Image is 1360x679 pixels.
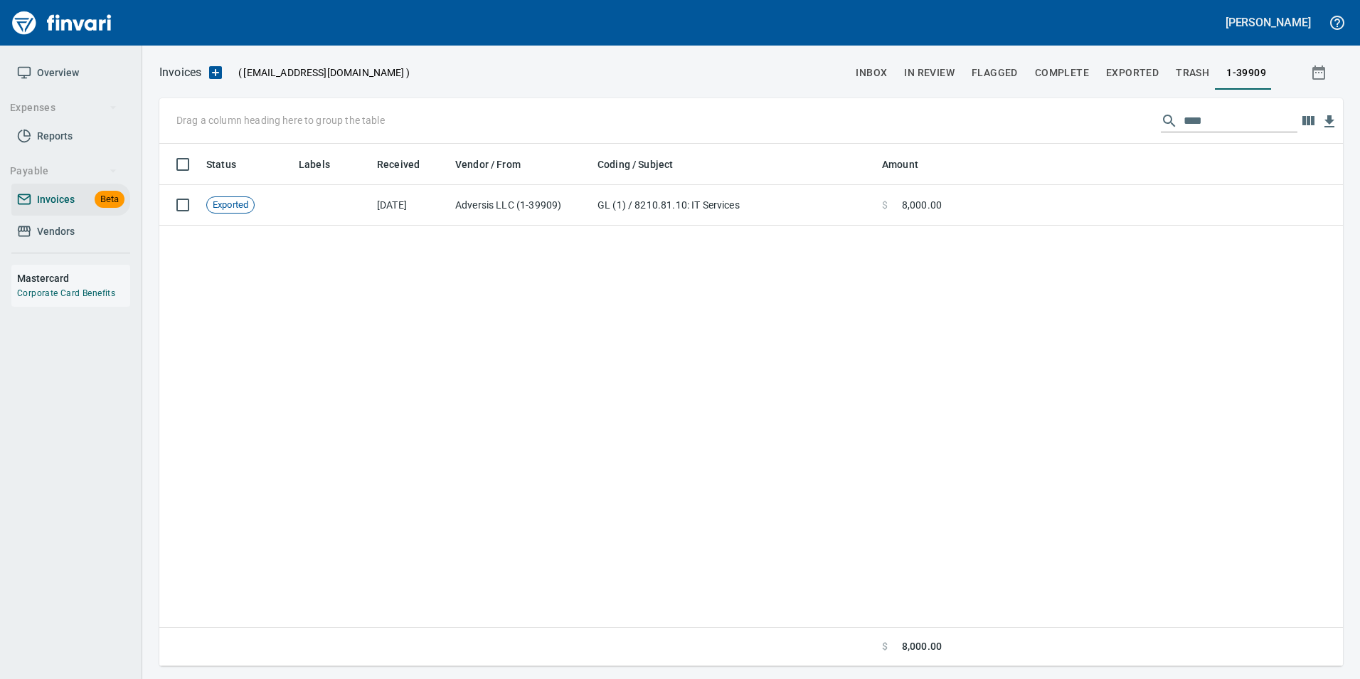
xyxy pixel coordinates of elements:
span: Coding / Subject [597,156,673,173]
span: Vendors [37,223,75,241]
span: 8,000.00 [902,198,942,212]
a: Overview [11,57,130,89]
p: ( ) [230,65,410,80]
span: Labels [299,156,349,173]
button: [PERSON_NAME] [1222,11,1314,33]
img: Finvari [9,6,115,40]
span: Expenses [10,99,117,117]
td: [DATE] [371,185,450,226]
span: $ [882,198,888,212]
p: Drag a column heading here to group the table [176,113,385,127]
span: inbox [856,64,887,82]
span: Vendor / From [455,156,521,173]
button: Expenses [4,95,123,121]
span: Flagged [972,64,1018,82]
button: Show invoices within a particular date range [1297,60,1343,85]
button: Download Table [1319,111,1340,132]
span: [EMAIL_ADDRESS][DOMAIN_NAME] [242,65,405,80]
nav: breadcrumb [159,64,201,81]
a: Vendors [11,216,130,248]
button: Upload an Invoice [201,64,230,81]
span: 8,000.00 [902,639,942,654]
a: InvoicesBeta [11,184,130,216]
span: Reports [37,127,73,145]
span: Status [206,156,236,173]
a: Corporate Card Benefits [17,288,115,298]
span: Exported [207,199,254,212]
span: Beta [95,191,124,208]
span: Received [377,156,438,173]
span: Vendor / From [455,156,539,173]
span: $ [882,639,888,654]
span: Status [206,156,255,173]
p: Invoices [159,64,201,81]
span: In Review [904,64,955,82]
span: Coding / Subject [597,156,691,173]
h5: [PERSON_NAME] [1226,15,1311,30]
span: 1-39909 [1226,64,1266,82]
span: trash [1176,64,1209,82]
button: Choose columns to display [1297,110,1319,132]
span: Exported [1106,64,1159,82]
span: Complete [1035,64,1089,82]
td: GL (1) / 8210.81.10: IT Services [592,185,876,226]
span: Amount [882,156,937,173]
span: Overview [37,64,79,82]
h6: Mastercard [17,270,130,286]
span: Labels [299,156,330,173]
td: Adversis LLC (1-39909) [450,185,592,226]
span: Amount [882,156,918,173]
span: Received [377,156,420,173]
a: Reports [11,120,130,152]
span: Payable [10,162,117,180]
span: Invoices [37,191,75,209]
button: Payable [4,158,123,184]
